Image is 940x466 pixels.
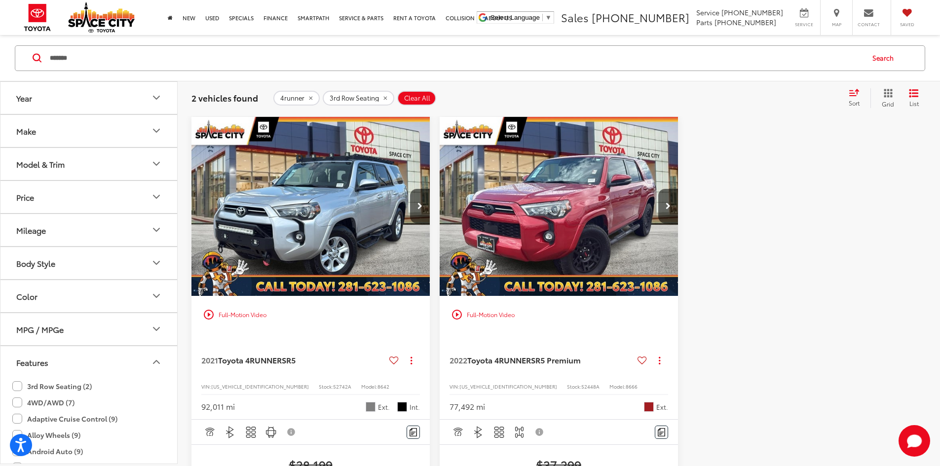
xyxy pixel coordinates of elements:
img: 3rd Row Seating [245,426,257,438]
div: Features [16,357,48,366]
div: 77,492 mi [450,401,485,412]
span: 8666 [626,383,638,390]
label: 3rd Row Seating (2) [12,378,92,394]
a: 2022Toyota 4RUNNERSR5 Premium [450,355,634,365]
div: Price [16,192,34,201]
span: Toyota 4RUNNER [218,354,282,365]
span: [PHONE_NUMBER] [714,17,776,27]
span: Service [696,7,719,17]
div: Color [150,290,162,302]
span: 2021 [201,354,218,365]
div: Model & Trim [150,158,162,170]
span: Parts [696,17,713,27]
button: Toggle Chat Window [899,425,930,457]
img: Adaptive Cruise Control [451,426,464,438]
button: Comments [655,426,668,439]
span: Contact [858,21,880,28]
div: Make [16,126,36,135]
div: Color [16,291,38,300]
span: 8642 [377,383,389,390]
span: [US_VEHICLE_IDENTIFICATION_NUMBER] [459,383,557,390]
span: Service [793,21,815,28]
button: Model & TrimModel & Trim [0,147,178,179]
span: SR5 Premium [531,354,581,365]
img: 2021 Toyota 4RUNNER 4X2 SR5 V6 2wd [191,117,431,297]
span: Grid [882,99,894,108]
button: View Disclaimer [283,422,300,442]
span: Ext. [656,402,668,412]
span: VIN: [201,383,211,390]
a: Select Language​ [490,14,552,21]
img: Bluetooth® [224,426,236,438]
span: Clear All [404,94,430,102]
div: Year [16,93,32,102]
svg: Start Chat [899,425,930,457]
button: ColorColor [0,280,178,312]
img: Android Auto [265,426,277,438]
span: 52448A [581,383,600,390]
label: Android Auto (9) [12,443,83,459]
span: VIN: [450,383,459,390]
button: remove 3rd%20Row%20Seating [323,90,394,105]
div: MPG / MPGe [16,324,64,333]
span: [PHONE_NUMBER] [721,7,783,17]
span: Classic Silver Met [366,402,376,412]
span: Stock: [319,383,333,390]
button: Next image [410,189,430,223]
span: Ext. [378,402,390,412]
a: 2021Toyota 4RUNNERSR5 [201,355,385,365]
button: MPG / MPGeMPG / MPGe [0,313,178,345]
label: 4WD/AWD (7) [12,394,75,410]
button: MakeMake [0,114,178,146]
span: Black [397,402,407,412]
span: [PHONE_NUMBER] [592,9,689,25]
div: 2021 Toyota 4RUNNER SR5 0 [191,117,431,296]
button: Actions [651,352,668,369]
span: 4runner [280,94,304,102]
img: Comments [410,428,417,436]
input: Search by Make, Model, or Keyword [49,46,863,70]
img: Bluetooth® [472,426,485,438]
span: Model: [361,383,377,390]
span: ​ [542,14,543,21]
div: Year [150,92,162,104]
button: Search [863,45,908,70]
button: Select sort value [844,88,870,108]
button: Next image [658,189,678,223]
img: 3rd Row Seating [493,426,505,438]
label: Alloy Wheels (9) [12,427,80,443]
span: Map [826,21,847,28]
span: 2022 [450,354,467,365]
button: View Disclaimer [531,422,548,442]
div: 2022 Toyota 4RUNNER SR5 Premium 0 [439,117,679,296]
span: SR5 [282,354,296,365]
button: Grid View [870,88,902,108]
span: Stock: [567,383,581,390]
span: List [909,99,919,107]
span: Int. [410,402,420,412]
span: Sales [561,9,589,25]
button: Comments [407,426,420,439]
span: Model: [609,383,626,390]
img: Space City Toyota [68,2,135,33]
span: 3rd Row Seating [330,94,379,102]
span: [US_VEHICLE_IDENTIFICATION_NUMBER] [211,383,309,390]
button: remove 4runner [273,90,320,105]
img: Adaptive Cruise Control [203,426,216,438]
button: YearYear [0,81,178,113]
img: 4WD/AWD [513,426,526,438]
div: Body Style [150,257,162,269]
button: PricePrice [0,180,178,213]
span: 2 vehicles found [191,91,258,103]
a: 2022 Toyota 4RUNNER 4X4 SR5 PREMIUM V6 4WD2022 Toyota 4RUNNER 4X4 SR5 PREMIUM V6 4WD2022 Toyota 4... [439,117,679,296]
span: Barcelona Red Met. [644,402,654,412]
div: Price [150,191,162,203]
div: Mileage [150,224,162,236]
button: List View [902,88,926,108]
span: Select Language [490,14,540,21]
span: dropdown dots [659,357,660,364]
label: Adaptive Cruise Control (9) [12,410,117,427]
div: Model & Trim [16,159,65,168]
div: 92,011 mi [201,401,235,412]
